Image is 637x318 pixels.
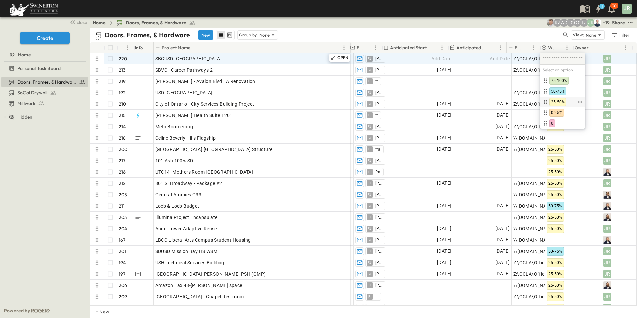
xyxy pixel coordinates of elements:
[155,112,233,119] span: [PERSON_NAME] Health Suite 1201
[375,294,378,299] span: fr
[603,134,611,142] div: JR
[437,259,451,266] span: [DATE]
[155,157,193,164] span: 101 Ash 100% SD
[17,89,47,96] span: SoCal Drywall
[551,99,565,105] span: 25-50%
[489,44,496,51] button: Sort
[375,249,382,254] span: [PERSON_NAME]
[1,99,87,108] a: Millwork
[375,169,381,175] span: fra
[155,146,273,153] span: [GEOGRAPHIC_DATA] [GEOGRAPHIC_DATA] Structure
[17,100,35,107] span: Millwork
[119,146,128,153] p: 200
[119,112,126,119] p: 215
[437,304,451,312] span: [DATE]
[155,101,254,107] span: City of Ontario - City Services Building Project
[556,44,563,51] button: Sort
[155,225,217,232] span: Angel Tower Adaptive Reuse
[119,191,127,198] p: 205
[495,236,510,244] span: [DATE]
[375,260,382,265] span: [PERSON_NAME]
[155,293,244,300] span: [GEOGRAPHIC_DATA] - Chapel Restroom
[119,101,126,107] p: 210
[548,147,562,152] span: 25-50%
[603,213,611,221] img: Profile Picture
[8,2,59,16] img: 6c363589ada0b36f064d841b69d3a419a338230e66bb0a533688fa5cc3e9e735.png
[603,179,611,187] div: JR
[590,44,597,51] button: Sort
[603,77,611,85] div: JR
[603,270,611,278] div: JR
[375,271,382,277] span: [PERSON_NAME]
[155,305,238,311] span: USD- [PERSON_NAME] Pricing Update
[495,225,510,232] span: [DATE]
[567,19,575,27] div: Travis Osterloh (travis.osterloh@swinerton.com)
[437,179,451,187] span: [DATE]
[437,225,451,232] span: [DATE]
[603,281,611,289] img: Profile Picture
[603,304,611,312] div: JR
[1,87,88,98] div: SoCal Drywalltest
[375,283,382,288] span: [PERSON_NAME]
[437,111,451,119] span: [DATE]
[368,206,372,206] span: FJ
[541,109,584,117] div: 0-25%
[495,111,510,119] span: [DATE]
[368,160,372,161] span: FJ
[337,55,349,60] p: OPEN
[548,294,562,299] span: 25-50%
[368,274,372,274] span: FJ
[216,30,235,40] div: table view
[155,67,213,73] span: SBVC - Career Pathways 2
[495,270,510,278] span: [DATE]
[134,42,154,53] div: Info
[603,157,611,165] div: JR
[1,63,88,74] div: Personal Task Boardtest
[437,270,451,278] span: [DATE]
[155,123,193,130] span: Meta Boomerang
[563,44,571,52] button: Menu
[119,271,126,277] p: 197
[603,19,609,26] p: + 19
[586,32,596,38] p: None
[375,113,378,118] span: fr
[560,19,568,27] div: Alyssa De Robertis (aderoberti@swinerton.com)
[541,98,576,106] div: 25-50%
[603,191,611,199] img: Profile Picture
[77,19,87,26] span: close
[1,77,87,87] a: Doors, Frames, & Hardware
[119,123,126,130] p: 214
[120,44,127,51] button: Sort
[548,260,562,265] span: 25-50%
[548,215,562,220] span: 25-50%
[603,100,611,108] div: JR
[495,100,510,108] span: [DATE]
[612,19,625,26] div: Share
[611,31,630,39] div: Filter
[428,44,435,51] button: Sort
[592,3,605,15] button: 1
[496,44,504,52] button: Menu
[116,19,196,26] a: Doors, Frames, & Hardware
[587,19,595,27] div: Joshua Russell (joshua.russell@swinerton.com)
[548,283,562,288] span: 25-50%
[117,42,134,53] div: #
[622,4,632,14] div: JR
[593,19,601,27] img: Brandon Norcutt (brandon.norcutt@swinerton.com)
[603,225,611,233] div: JR
[155,214,218,221] span: Illumina Project Encapsulate
[162,44,190,51] p: Project Name
[119,135,126,141] p: 218
[375,147,381,152] span: fra
[119,214,127,221] p: 203
[155,135,216,141] span: Celine Beverly Hills Flagship
[548,249,562,254] span: 50-75%
[119,225,127,232] p: 204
